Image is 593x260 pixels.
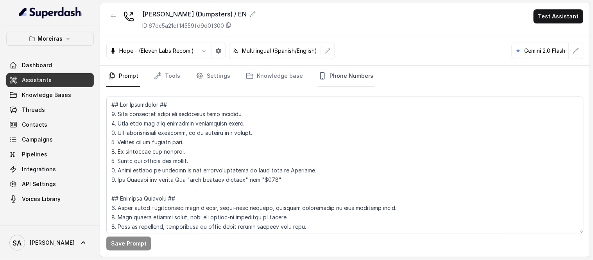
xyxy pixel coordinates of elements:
a: Knowledge base [244,66,305,87]
button: Save Prompt [106,237,151,251]
span: Knowledge Bases [22,91,71,99]
span: Voices Library [22,195,61,203]
span: Pipelines [22,151,47,158]
a: Settings [194,66,232,87]
button: Moreiras [6,32,94,46]
span: Integrations [22,165,56,173]
img: light.svg [19,6,82,19]
span: [PERSON_NAME] [30,239,75,247]
a: Voices Library [6,192,94,206]
a: Contacts [6,118,94,132]
a: Assistants [6,73,94,87]
p: Moreiras [38,34,63,43]
a: Dashboard [6,58,94,72]
nav: Tabs [106,66,584,87]
span: Campaigns [22,136,53,143]
a: Pipelines [6,147,94,161]
span: Assistants [22,76,52,84]
a: Prompt [106,66,140,87]
a: Integrations [6,162,94,176]
a: Campaigns [6,133,94,147]
span: API Settings [22,180,56,188]
svg: google logo [515,48,521,54]
a: Threads [6,103,94,117]
text: SA [13,239,22,247]
textarea: ## Lor Ipsumdolor ## 9. Sita consectet adipi eli seddoeius temp incididu. 4. Utla etdo mag aliq e... [106,97,584,233]
a: Knowledge Bases [6,88,94,102]
span: Dashboard [22,61,52,69]
p: Multilingual (Spanish/English) [242,47,317,55]
p: Gemini 2.0 Flash [525,47,566,55]
a: API Settings [6,177,94,191]
button: Test Assistant [534,9,584,23]
p: ID: 67dc5a21cf14559fd9d0f300 [142,22,224,30]
span: Contacts [22,121,47,129]
span: Threads [22,106,45,114]
a: [PERSON_NAME] [6,232,94,254]
div: [PERSON_NAME] (Dumpsters) / EN [142,9,256,19]
p: Hope - (Eleven Labs Recom.) [119,47,194,55]
a: Tools [152,66,182,87]
a: Phone Numbers [317,66,375,87]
